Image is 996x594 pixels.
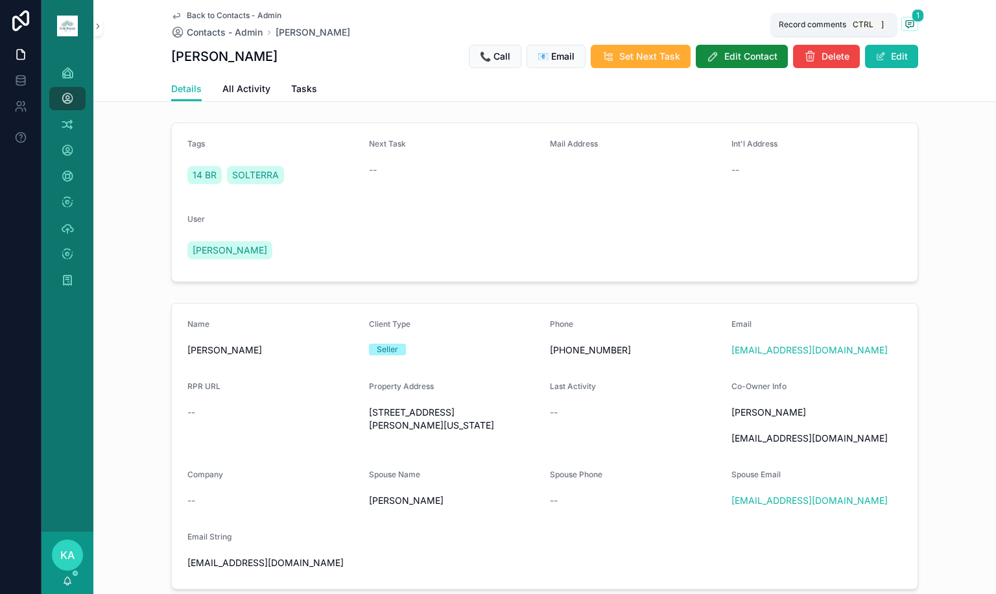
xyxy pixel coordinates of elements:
[187,556,359,569] span: [EMAIL_ADDRESS][DOMAIN_NAME]
[731,163,739,176] span: --
[550,381,596,391] span: Last Activity
[369,139,406,148] span: Next Task
[171,47,278,65] h1: [PERSON_NAME]
[187,26,263,39] span: Contacts - Admin
[538,50,575,63] span: 📧 Email
[731,406,903,445] span: [PERSON_NAME] [EMAIL_ADDRESS][DOMAIN_NAME]
[550,319,573,329] span: Phone
[793,45,860,68] button: Delete
[865,45,918,68] button: Edit
[171,10,281,21] a: Back to Contacts - Admin
[187,139,205,148] span: Tags
[731,139,777,148] span: Int'l Address
[731,469,781,479] span: Spouse Email
[822,50,849,63] span: Delete
[369,163,377,176] span: --
[369,381,434,391] span: Property Address
[877,19,888,30] span: ]
[550,344,721,357] span: ‪[PHONE_NUMBER]‬
[187,381,220,391] span: RPR URL
[193,169,217,182] span: 14 BR
[724,50,777,63] span: Edit Contact
[480,50,510,63] span: 📞 Call
[527,45,586,68] button: 📧 Email
[187,406,195,419] span: --
[187,241,272,259] a: [PERSON_NAME]
[187,166,222,184] a: 14 BR
[187,344,359,357] span: [PERSON_NAME]
[369,494,540,507] span: [PERSON_NAME]
[369,319,410,329] span: Client Type
[912,9,924,22] span: 1
[550,406,558,419] span: --
[591,45,691,68] button: Set Next Task
[276,26,350,39] a: [PERSON_NAME]
[696,45,788,68] button: Edit Contact
[731,381,787,391] span: Co-Owner Info
[187,319,209,329] span: Name
[369,469,420,479] span: Spouse Name
[779,19,846,30] span: Record comments
[291,77,317,103] a: Tasks
[291,82,317,95] span: Tasks
[187,10,281,21] span: Back to Contacts - Admin
[619,50,680,63] span: Set Next Task
[222,77,270,103] a: All Activity
[187,214,205,224] span: User
[550,494,558,507] span: --
[57,16,78,36] img: App logo
[731,344,888,357] a: [EMAIL_ADDRESS][DOMAIN_NAME]
[171,26,263,39] a: Contacts - Admin
[187,469,223,479] span: Company
[227,166,284,184] a: SOLTERRA
[550,469,602,479] span: Spouse Phone
[901,17,918,33] button: 1
[377,344,398,355] div: Seller
[222,82,270,95] span: All Activity
[369,406,540,432] span: [STREET_ADDRESS][PERSON_NAME][US_STATE]
[193,244,267,257] span: [PERSON_NAME]
[60,547,75,563] span: KA
[731,494,888,507] a: [EMAIL_ADDRESS][DOMAIN_NAME]
[731,319,752,329] span: Email
[187,532,231,541] span: Email String
[469,45,521,68] button: 📞 Call
[187,494,195,507] span: --
[41,52,93,309] div: scrollable content
[171,82,202,95] span: Details
[550,139,598,148] span: Mail Address
[851,18,875,31] span: Ctrl
[171,77,202,102] a: Details
[232,169,279,182] span: SOLTERRA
